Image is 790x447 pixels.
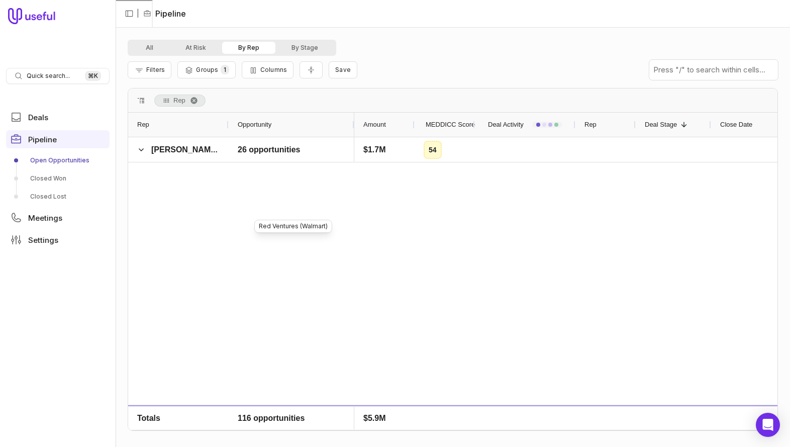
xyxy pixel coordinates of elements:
[756,413,780,437] div: Open Intercom Messenger
[254,220,332,233] div: Red Ventures (Walmart)
[645,119,677,131] span: Deal Stage
[151,145,219,154] span: [PERSON_NAME]
[720,119,752,131] span: Close Date
[146,66,165,73] span: Filters
[424,141,442,159] div: 54
[154,95,206,107] div: Row Groups
[488,119,524,131] span: Deal Activity
[28,214,62,222] span: Meetings
[300,61,323,79] button: Collapse all rows
[335,66,351,73] span: Save
[260,66,287,73] span: Columns
[143,8,186,20] li: Pipeline
[242,61,293,78] button: Columns
[222,42,275,54] button: By Rep
[85,71,101,81] kbd: ⌘ K
[154,95,206,107] span: Rep. Press ENTER to sort. Press DELETE to remove
[6,189,110,205] a: Closed Lost
[128,61,171,78] button: Filter Pipeline
[27,72,70,80] span: Quick search...
[6,170,110,187] a: Closed Won
[130,42,169,54] button: All
[28,236,58,244] span: Settings
[137,8,139,20] span: |
[6,209,110,227] a: Meetings
[584,119,597,131] span: Rep
[196,66,218,73] span: Groups
[6,108,110,126] a: Deals
[426,119,475,131] span: MEDDICC Score
[28,114,48,121] span: Deals
[238,119,271,131] span: Opportunity
[363,144,385,156] span: $1.7M
[238,144,300,156] span: 26 opportunities
[649,60,778,80] input: Press "/" to search within cells...
[6,152,110,168] a: Open Opportunities
[6,152,110,205] div: Pipeline submenu
[363,119,386,131] span: Amount
[169,42,222,54] button: At Risk
[329,61,357,78] button: Create a new saved view
[6,231,110,249] a: Settings
[28,136,57,143] span: Pipeline
[6,130,110,148] a: Pipeline
[221,65,229,74] span: 1
[173,95,185,107] span: Rep
[275,42,334,54] button: By Stage
[137,119,149,131] span: Rep
[177,61,235,78] button: Group Pipeline
[122,6,137,21] button: Collapse sidebar
[424,113,466,137] div: MEDDICC Score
